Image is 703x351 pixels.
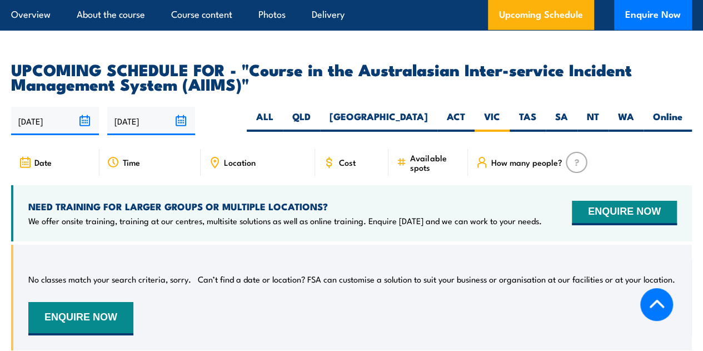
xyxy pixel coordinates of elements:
h2: UPCOMING SCHEDULE FOR - "Course in the Australasian Inter-service Incident Management System (AII... [11,62,692,91]
label: Online [644,110,692,132]
label: SA [546,110,577,132]
button: ENQUIRE NOW [572,201,677,225]
span: How many people? [491,157,562,167]
label: ACT [437,110,475,132]
button: ENQUIRE NOW [28,302,133,335]
span: Date [34,157,52,167]
span: Available spots [410,153,460,172]
h4: NEED TRAINING FOR LARGER GROUPS OR MULTIPLE LOCATIONS? [28,200,542,212]
label: NT [577,110,609,132]
p: We offer onsite training, training at our centres, multisite solutions as well as online training... [28,215,542,226]
p: Can’t find a date or location? FSA can customise a solution to suit your business or organisation... [198,274,675,285]
label: WA [609,110,644,132]
span: Cost [338,157,355,167]
label: QLD [283,110,320,132]
label: [GEOGRAPHIC_DATA] [320,110,437,132]
label: VIC [475,110,510,132]
span: Location [224,157,256,167]
label: ALL [247,110,283,132]
input: To date [107,107,195,135]
span: Time [123,157,140,167]
label: TAS [510,110,546,132]
input: From date [11,107,99,135]
p: No classes match your search criteria, sorry. [28,274,191,285]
